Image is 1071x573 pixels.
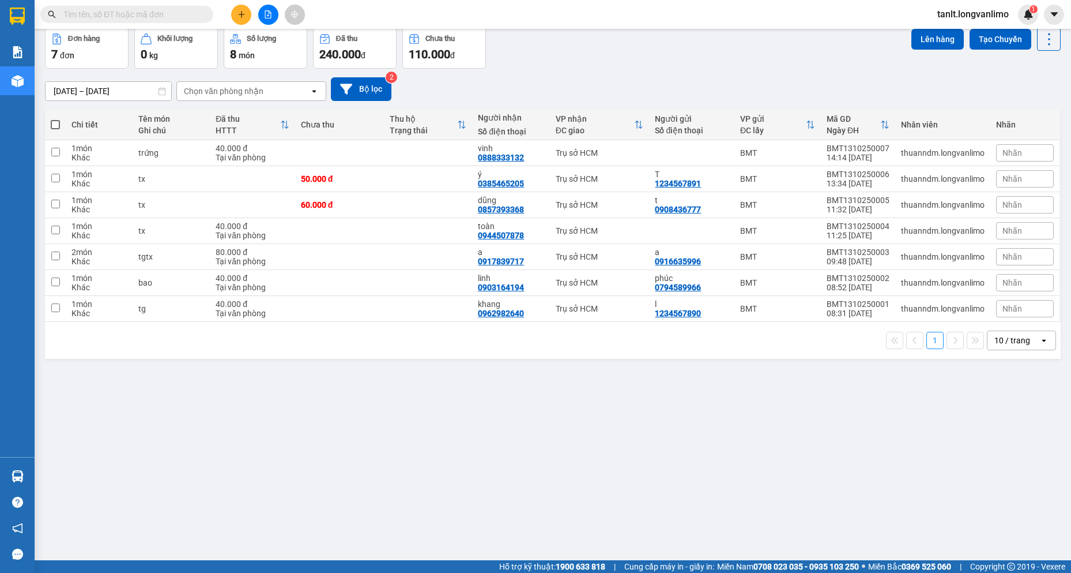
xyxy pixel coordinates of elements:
span: Nhãn [1002,304,1022,313]
div: Trạng thái [390,126,458,135]
svg: open [1039,336,1049,345]
div: Tại văn phòng [216,231,289,240]
div: Tại văn phòng [216,283,289,292]
div: bao [138,278,205,287]
div: thuanndm.longvanlimo [901,278,985,287]
div: Trụ sở HCM [556,174,644,183]
span: đ [361,51,365,60]
button: Khối lượng0kg [134,27,218,69]
div: tx [138,174,205,183]
span: Nhãn [1002,148,1022,158]
div: Số điện thoại [478,127,544,136]
div: BMT1310250003 [827,248,889,257]
div: trứng [138,148,205,158]
div: Trụ sở HCM [556,304,644,313]
div: BMT1310250006 [827,170,889,179]
div: tx [138,200,205,209]
span: 0 [141,47,147,61]
span: 7 [51,47,58,61]
button: caret-down [1044,5,1064,25]
span: | [614,560,616,573]
button: Bộ lọc [331,77,391,101]
span: Nhãn [1002,200,1022,209]
div: BMT [740,200,815,209]
div: tx [138,226,205,235]
div: Khác [71,257,127,266]
div: Chưa thu [425,35,455,43]
div: 2 món [71,248,127,257]
div: t [655,196,728,205]
div: thuanndm.longvanlimo [901,304,985,313]
div: Khác [71,283,127,292]
div: Đơn hàng [68,35,100,43]
div: Số điện thoại [655,126,728,135]
div: Người gửi [655,114,728,123]
div: Tại văn phòng [216,257,289,266]
span: 240.000 [319,47,361,61]
div: 08:31 [DATE] [827,309,889,318]
div: Đã thu [216,114,280,123]
button: plus [231,5,251,25]
div: BMT [740,252,815,261]
div: Chưa thu [301,120,378,129]
button: Chưa thu110.000đ [402,27,486,69]
input: Select a date range. [46,82,171,100]
div: Khối lượng [157,35,193,43]
div: BMT [740,278,815,287]
sup: 2 [386,72,397,83]
div: BMT1310250004 [827,222,889,231]
div: BMT [740,174,815,183]
span: plus [237,10,246,18]
span: notification [12,523,23,534]
span: Cung cấp máy in - giấy in: [624,560,714,573]
div: thuanndm.longvanlimo [901,252,985,261]
button: Tạo Chuyến [970,29,1031,50]
span: message [12,549,23,560]
span: Miền Bắc [868,560,951,573]
div: l [655,299,728,309]
span: Nhãn [1002,252,1022,261]
div: Trụ sở HCM [556,200,644,209]
div: 0944507878 [478,231,524,240]
span: aim [291,10,299,18]
span: đ [450,51,455,60]
div: Mã GD [827,114,880,123]
div: 1 món [71,274,127,283]
span: đơn [60,51,74,60]
img: solution-icon [12,46,24,58]
div: tgtx [138,252,205,261]
button: 1 [926,332,944,349]
div: Khác [71,179,127,188]
div: Trụ sở HCM [556,278,644,287]
th: Toggle SortBy [550,110,650,140]
button: Lên hàng [911,29,964,50]
span: caret-down [1049,9,1059,20]
span: Nhãn [1002,226,1022,235]
th: Toggle SortBy [384,110,473,140]
svg: open [310,87,319,96]
button: aim [285,5,305,25]
div: 40.000 đ [216,299,289,309]
div: 0908436777 [655,205,701,214]
div: ĐC lấy [740,126,806,135]
div: ĐC giao [556,126,635,135]
div: vinh [478,144,544,153]
div: thuanndm.longvanlimo [901,148,985,158]
div: thuanndm.longvanlimo [901,226,985,235]
span: tanlt.longvanlimo [928,7,1018,21]
div: Khác [71,205,127,214]
div: HTTT [216,126,280,135]
div: Tên món [138,114,205,123]
div: linh [478,274,544,283]
div: 11:25 [DATE] [827,231,889,240]
th: Toggle SortBy [821,110,895,140]
div: Đã thu [336,35,357,43]
span: món [239,51,255,60]
th: Toggle SortBy [734,110,821,140]
div: 1 món [71,170,127,179]
div: a [655,248,728,257]
span: ⚪️ [862,564,865,569]
div: 0962982640 [478,309,524,318]
div: Nhân viên [901,120,985,129]
div: VP gửi [740,114,806,123]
